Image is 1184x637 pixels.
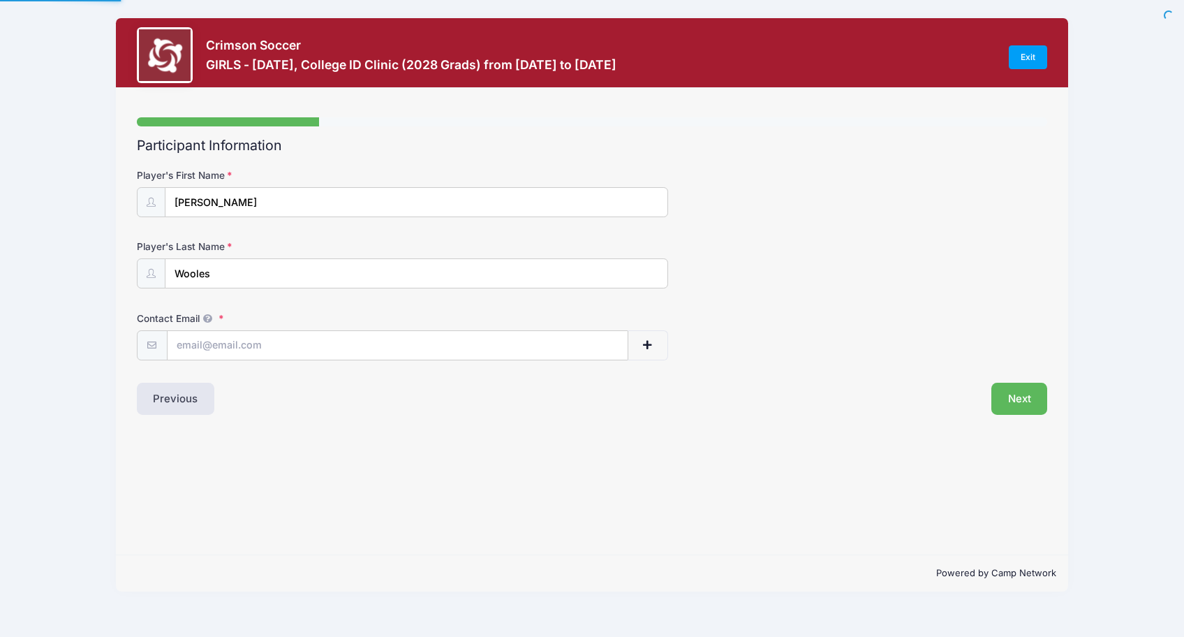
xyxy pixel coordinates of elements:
[137,240,441,254] label: Player's Last Name
[165,258,668,288] input: Player's Last Name
[167,330,628,360] input: email@email.com
[206,57,616,72] h3: GIRLS - [DATE], College ID Clinic (2028 Grads) from [DATE] to [DATE]
[137,168,441,182] label: Player's First Name
[206,38,616,52] h3: Crimson Soccer
[128,566,1057,580] p: Powered by Camp Network
[137,383,215,415] button: Previous
[200,313,216,324] span: We will send confirmations, payment reminders, and custom email messages to each address listed. ...
[137,138,1048,154] h2: Participant Information
[165,187,668,217] input: Player's First Name
[137,312,441,325] label: Contact Email
[1009,45,1048,69] a: Exit
[991,383,1048,415] button: Next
